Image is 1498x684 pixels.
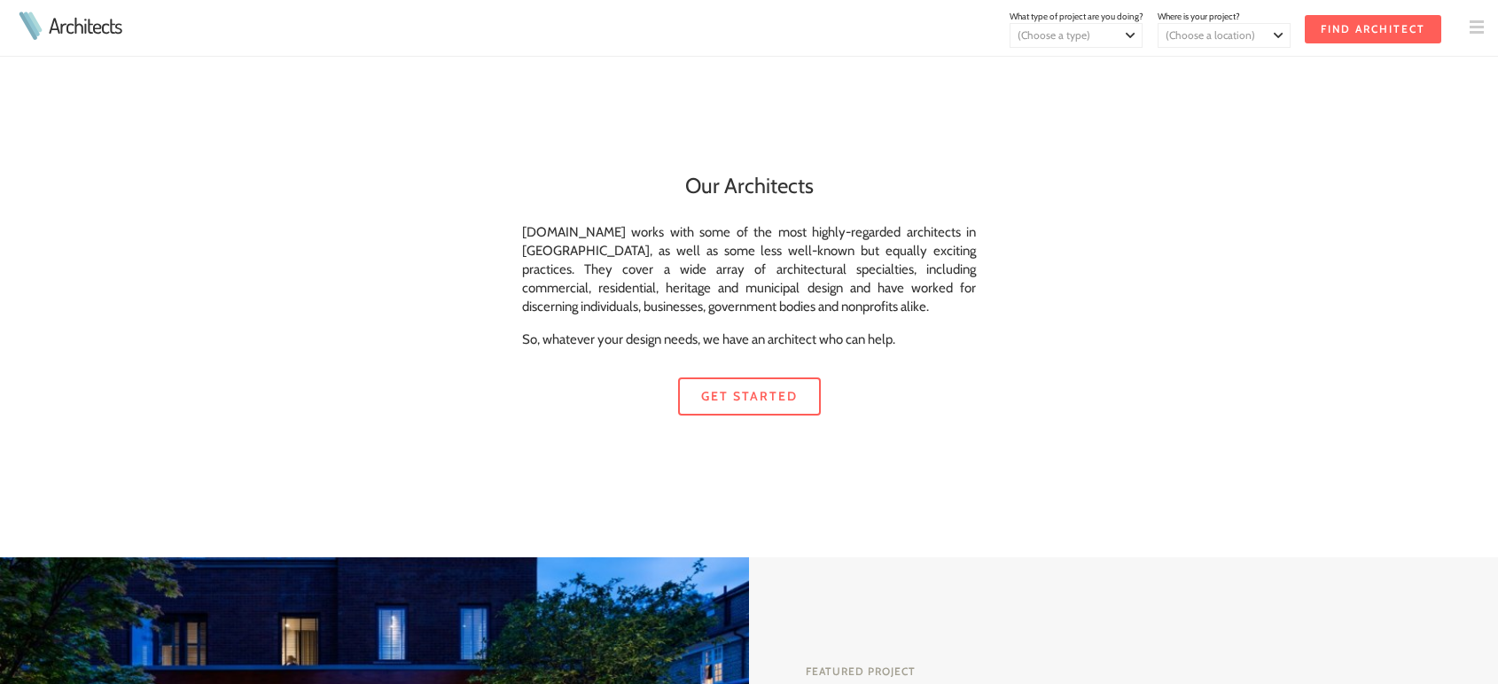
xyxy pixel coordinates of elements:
h2: Our Architects [522,170,976,202]
span: Where is your project? [1158,11,1240,22]
input: Find Architect [1305,15,1441,43]
span: What type of project are you doing? [1010,11,1143,22]
a: Architects [49,15,121,36]
img: Architects [14,12,46,40]
p: So, whatever your design needs, we have an architect who can help. [522,330,976,349]
p: [DOMAIN_NAME] works with some of the most highly-regarded architects in [GEOGRAPHIC_DATA], as wel... [522,223,976,316]
h4: Featured Project [806,664,1441,680]
a: Get started [678,377,821,416]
